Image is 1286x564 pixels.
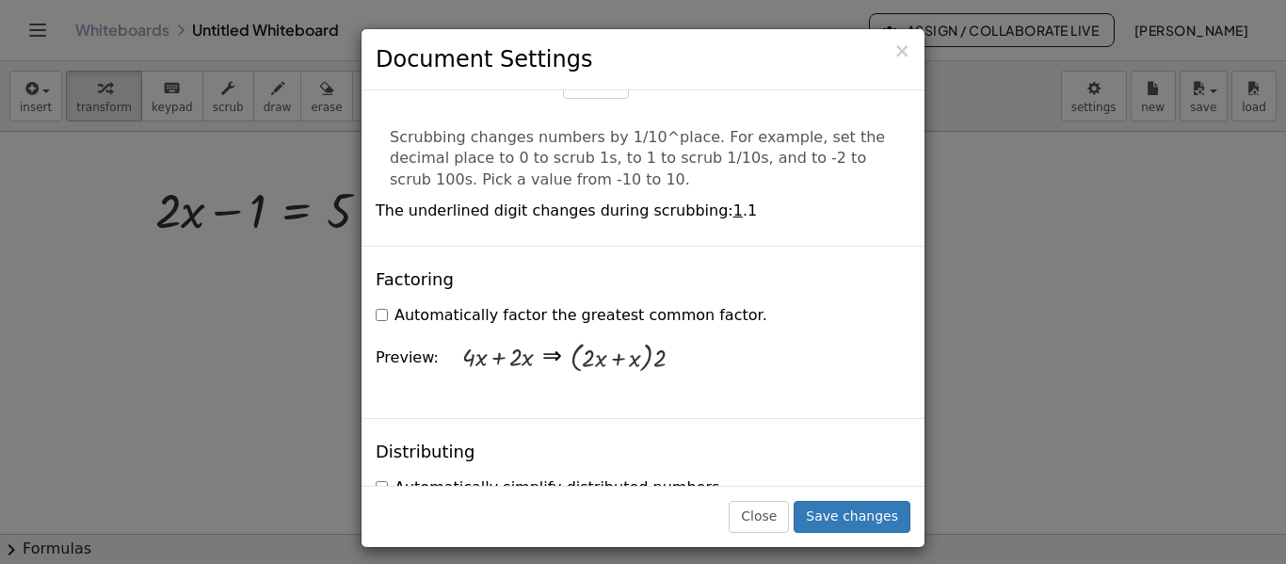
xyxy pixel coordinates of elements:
[893,40,910,62] span: ×
[376,305,767,327] label: Automatically factor the greatest common factor.
[376,477,724,499] label: Automatically simplify distributed numbers.
[390,127,896,192] p: Scrubbing changes numbers by 1/10^place. For example, set the decimal place to 0 to scrub 1s, to ...
[376,481,388,493] input: Automatically simplify distributed numbers.
[376,43,910,75] h3: Document Settings
[376,270,454,289] h4: Factoring
[729,501,789,533] button: Close
[376,201,757,219] span: The underlined digit changes during scrubbing: .1
[376,443,474,461] h4: Distributing
[542,341,562,375] div: ⇒
[733,201,743,219] u: 1
[376,309,388,321] input: Automatically factor the greatest common factor.
[794,501,910,533] button: Save changes
[893,41,910,61] button: Close
[376,348,439,366] span: Preview:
